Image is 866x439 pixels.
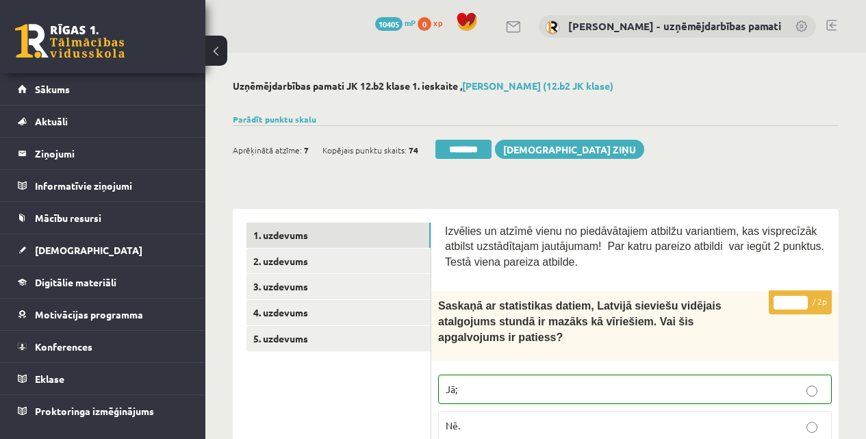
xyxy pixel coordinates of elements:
[246,300,431,325] a: 4. uzdevums
[35,115,68,127] span: Aktuāli
[18,363,188,394] a: Eklase
[418,17,431,31] span: 0
[446,383,457,395] span: Jā;
[18,234,188,266] a: [DEMOGRAPHIC_DATA]
[35,405,154,417] span: Proktoringa izmēģinājums
[806,386,817,397] input: Jā;
[375,17,403,31] span: 10405
[18,202,188,234] a: Mācību resursi
[418,17,449,28] a: 0 xp
[18,73,188,105] a: Sākums
[35,373,64,385] span: Eklase
[405,17,416,28] span: mP
[35,170,188,201] legend: Informatīvie ziņojumi
[35,138,188,169] legend: Ziņojumi
[18,105,188,137] a: Aktuāli
[233,114,316,125] a: Parādīt punktu skalu
[495,140,644,159] a: [DEMOGRAPHIC_DATA] ziņu
[246,223,431,248] a: 1. uzdevums
[18,299,188,330] a: Motivācijas programma
[35,244,142,256] span: [DEMOGRAPHIC_DATA]
[546,21,559,34] img: Solvita Kozlovska - uzņēmējdarbības pamati
[246,274,431,299] a: 3. uzdevums
[35,308,143,321] span: Motivācijas programma
[35,276,116,288] span: Digitālie materiāli
[433,17,442,28] span: xp
[304,140,309,160] span: 7
[445,225,824,268] span: Izvēlies un atzīmē vienu no piedāvātajiem atbilžu variantiem, kas visprecīzāk atbilst uzstādītaja...
[233,80,839,92] h2: Uzņēmējdarbības pamati JK 12.b2 klase 1. ieskaite ,
[769,290,832,314] p: / 2p
[806,422,817,433] input: Nē.
[246,249,431,274] a: 2. uzdevums
[446,419,460,431] span: Nē.
[35,83,70,95] span: Sākums
[409,140,418,160] span: 74
[15,24,125,58] a: Rīgas 1. Tālmācības vidusskola
[18,331,188,362] a: Konferences
[18,138,188,169] a: Ziņojumi
[35,340,92,353] span: Konferences
[438,300,722,344] span: Saskaņā ar statistikas datiem, Latvijā sieviešu vidējais atalgojums stundā ir mazāks kā vīriešiem...
[18,266,188,298] a: Digitālie materiāli
[568,19,781,33] a: [PERSON_NAME] - uzņēmējdarbības pamati
[18,170,188,201] a: Informatīvie ziņojumi
[233,140,302,160] span: Aprēķinātā atzīme:
[35,212,101,224] span: Mācību resursi
[322,140,407,160] span: Kopējais punktu skaits:
[462,79,613,92] a: [PERSON_NAME] (12.b2 JK klase)
[246,326,431,351] a: 5. uzdevums
[18,395,188,427] a: Proktoringa izmēģinājums
[375,17,416,28] a: 10405 mP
